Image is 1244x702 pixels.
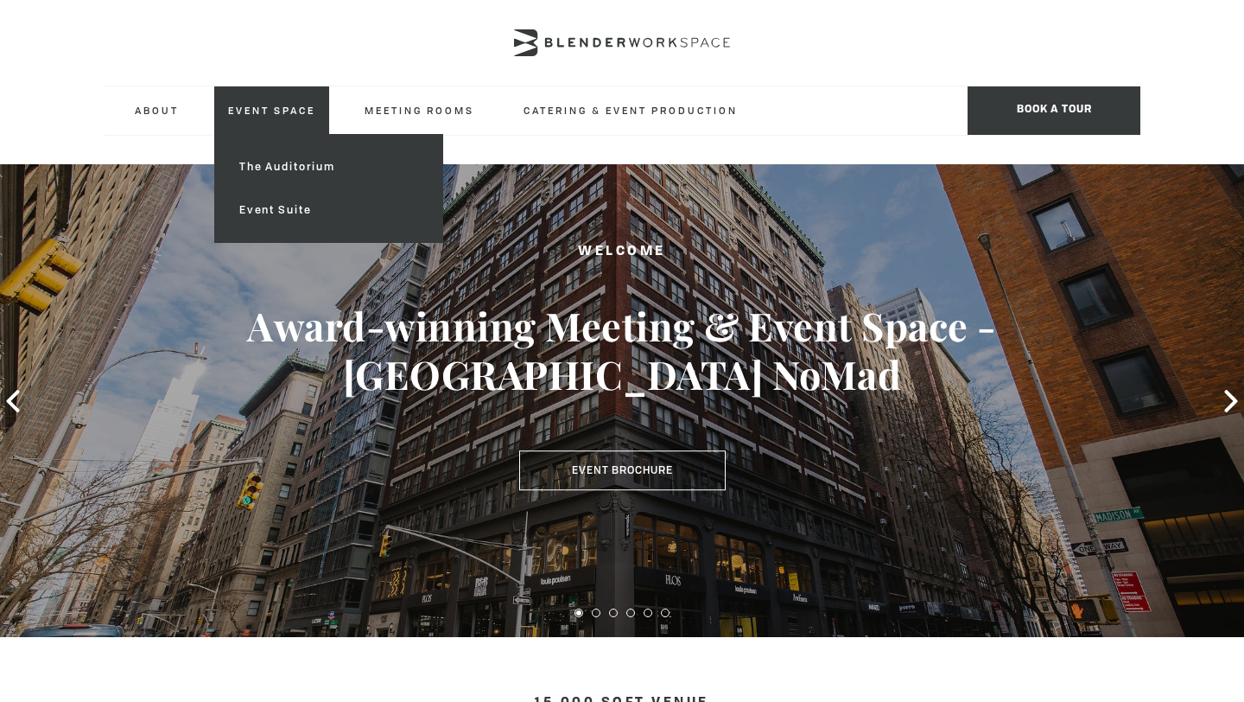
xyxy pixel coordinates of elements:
[225,188,432,232] a: Event Suite
[510,86,752,134] a: Catering & Event Production
[121,86,193,134] a: About
[225,145,432,188] a: The Auditorium
[351,86,488,134] a: Meeting Rooms
[968,86,1140,135] span: Book a tour
[933,460,1244,702] iframe: Chat Widget
[214,86,329,134] a: Event Space
[62,241,1182,263] h2: Welcome
[519,451,726,491] a: Event Brochure
[62,302,1182,399] h3: Award-winning Meeting & Event Space - [GEOGRAPHIC_DATA] NoMad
